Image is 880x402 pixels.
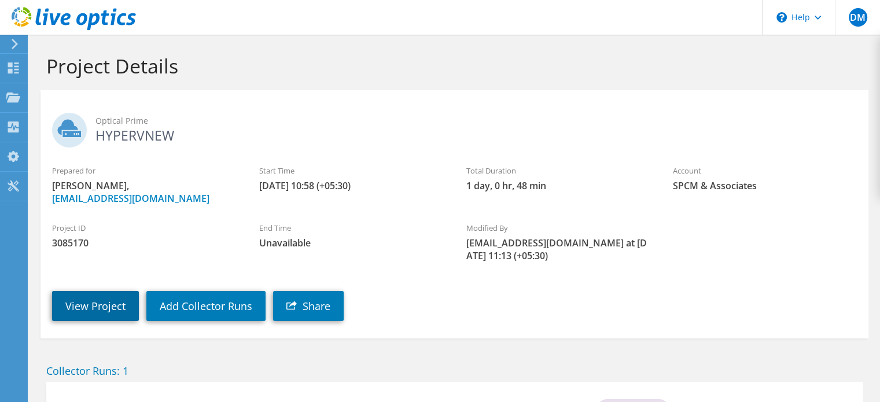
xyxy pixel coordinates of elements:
h1: Project Details [46,54,857,78]
label: Account [673,165,857,176]
label: Project ID [52,222,236,234]
h2: HYPERVNEW [52,113,857,142]
span: [EMAIL_ADDRESS][DOMAIN_NAME] at [DATE] 11:13 (+05:30) [466,237,650,262]
span: [PERSON_NAME], [52,179,236,205]
label: Prepared for [52,165,236,176]
a: View Project [52,291,139,321]
span: DM [849,8,867,27]
span: [DATE] 10:58 (+05:30) [259,179,443,192]
span: Unavailable [259,237,443,249]
h2: Collector Runs: 1 [46,364,863,377]
a: [EMAIL_ADDRESS][DOMAIN_NAME] [52,192,209,205]
label: Start Time [259,165,443,176]
span: 1 day, 0 hr, 48 min [466,179,650,192]
a: Share [273,291,344,321]
label: Total Duration [466,165,650,176]
svg: \n [776,12,787,23]
label: End Time [259,222,443,234]
label: Modified By [466,222,650,234]
span: Optical Prime [95,115,857,127]
span: SPCM & Associates [673,179,857,192]
span: 3085170 [52,237,236,249]
a: Add Collector Runs [146,291,266,321]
